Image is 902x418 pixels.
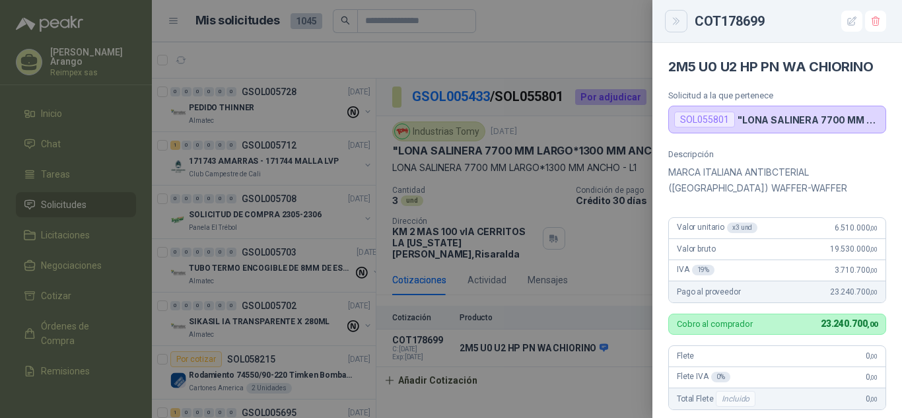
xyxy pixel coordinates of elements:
[835,223,878,232] span: 6.510.000
[738,114,880,125] p: "LONA SALINERA 7700 MM LARGO*1300 MM ANCHO - L1
[668,90,886,100] p: Solicitud a la que pertenece
[716,391,755,407] div: Incluido
[668,164,886,196] p: MARCA ITALIANA ANTIBCTERIAL ([GEOGRAPHIC_DATA]) WAFFER-WAFFER
[830,287,878,296] span: 23.240.700
[677,391,758,407] span: Total Flete
[668,13,684,29] button: Close
[870,289,878,296] span: ,00
[830,244,878,254] span: 19.530.000
[711,372,730,382] div: 0 %
[692,265,715,275] div: 19 %
[677,320,753,328] p: Cobro al comprador
[695,11,886,32] div: COT178699
[870,374,878,381] span: ,00
[668,59,886,75] h4: 2M5 U0 U2 HP PN WA CHIORINO
[668,149,886,159] p: Descripción
[866,394,878,403] span: 0
[867,320,878,329] span: ,00
[866,372,878,382] span: 0
[677,265,714,275] span: IVA
[870,353,878,360] span: ,00
[677,351,694,361] span: Flete
[870,246,878,253] span: ,00
[835,265,878,275] span: 3.710.700
[821,318,878,329] span: 23.240.700
[677,223,757,233] span: Valor unitario
[870,225,878,232] span: ,00
[677,244,715,254] span: Valor bruto
[677,287,741,296] span: Pago al proveedor
[866,351,878,361] span: 0
[727,223,757,233] div: x 3 und
[674,112,735,127] div: SOL055801
[870,396,878,403] span: ,00
[870,267,878,274] span: ,00
[677,372,730,382] span: Flete IVA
